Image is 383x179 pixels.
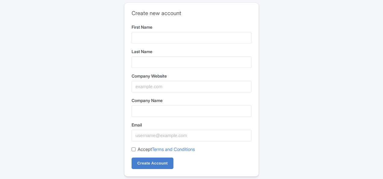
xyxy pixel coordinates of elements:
input: username@example.com [132,130,251,141]
label: Last Name [132,48,251,55]
label: First Name [132,24,251,30]
input: example.com [132,81,251,92]
label: Company Website [132,73,251,79]
label: Email [132,122,251,128]
label: Company Name [132,97,251,104]
input: Create Account [132,158,173,169]
label: Accept [138,146,195,153]
a: Terms and Conditions [152,146,195,152]
h2: Create new account [132,10,251,17]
